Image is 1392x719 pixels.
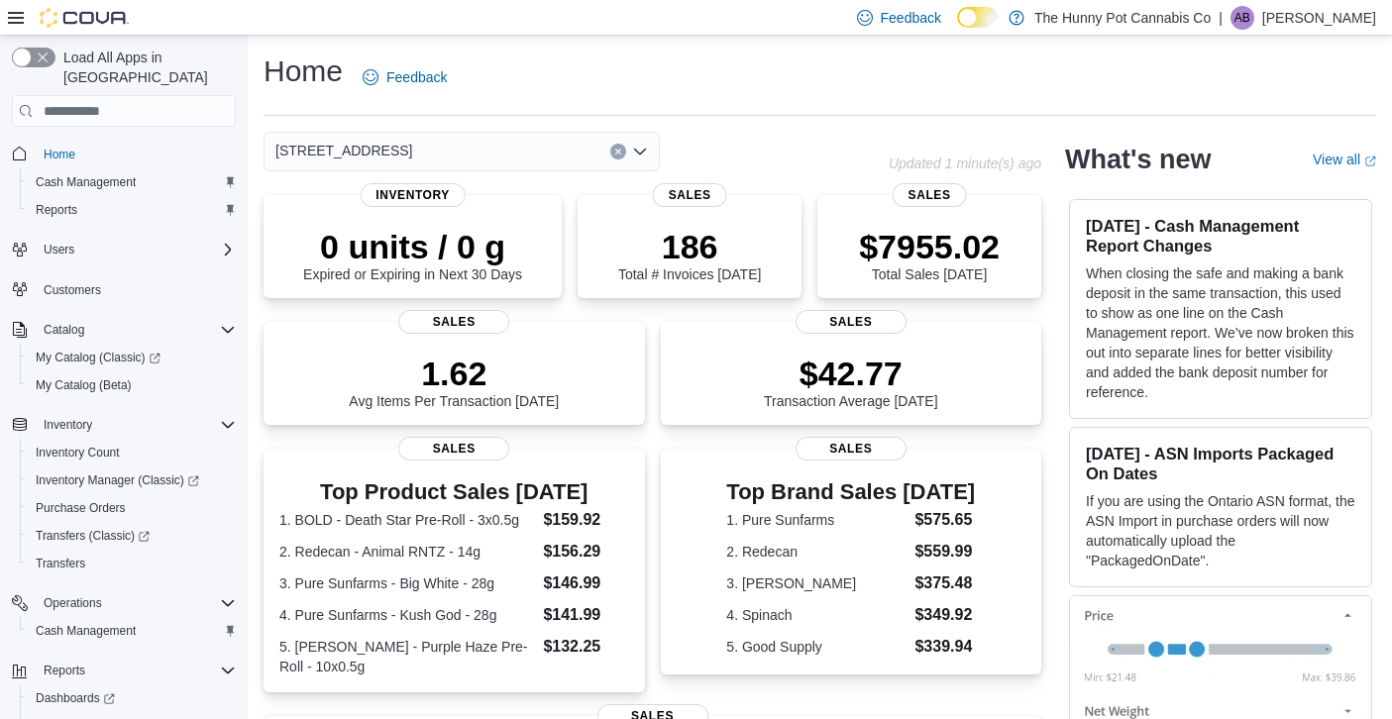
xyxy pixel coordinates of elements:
[28,170,144,194] a: Cash Management
[28,524,158,548] a: Transfers (Classic)
[36,659,93,682] button: Reports
[36,623,136,639] span: Cash Management
[398,310,509,334] span: Sales
[279,637,535,676] dt: 5. [PERSON_NAME] - Purple Haze Pre-Roll - 10x0.5g
[796,310,907,334] span: Sales
[726,510,907,530] dt: 1. Pure Sunfarms
[28,552,93,575] a: Transfers
[20,466,244,494] a: Inventory Manager (Classic)
[36,528,150,544] span: Transfers (Classic)
[44,147,75,162] span: Home
[36,500,126,516] span: Purchase Orders
[279,480,629,504] h3: Top Product Sales [DATE]
[386,67,447,87] span: Feedback
[1034,6,1211,30] p: The Hunny Pot Cannabis Co
[28,686,236,710] span: Dashboards
[764,354,938,393] p: $42.77
[1262,6,1376,30] p: [PERSON_NAME]
[36,277,236,302] span: Customers
[914,635,975,659] dd: $339.94
[36,238,82,261] button: Users
[1086,263,1355,402] p: When closing the safe and making a bank deposit in the same transaction, this used to show as one...
[726,637,907,657] dt: 5. Good Supply
[914,571,975,595] dd: $375.48
[264,51,343,91] h1: Home
[957,7,999,28] input: Dark Mode
[28,441,236,464] span: Inventory Count
[55,48,236,87] span: Load All Apps in [GEOGRAPHIC_DATA]
[28,496,134,520] a: Purchase Orders
[859,227,1000,282] div: Total Sales [DATE]
[36,318,92,342] button: Catalog
[4,316,244,344] button: Catalog
[36,143,83,166] a: Home
[4,657,244,684] button: Reports
[893,183,967,207] span: Sales
[28,686,123,710] a: Dashboards
[20,196,244,224] button: Reports
[543,603,628,627] dd: $141.99
[360,183,466,207] span: Inventory
[726,573,907,593] dt: 3. [PERSON_NAME]
[1086,444,1355,483] h3: [DATE] - ASN Imports Packaged On Dates
[36,591,236,615] span: Operations
[28,373,140,397] a: My Catalog (Beta)
[20,494,244,522] button: Purchase Orders
[28,170,236,194] span: Cash Management
[36,591,110,615] button: Operations
[303,227,522,266] p: 0 units / 0 g
[1234,6,1250,30] span: AB
[726,542,907,562] dt: 2. Redecan
[44,595,102,611] span: Operations
[398,437,509,461] span: Sales
[275,139,412,162] span: [STREET_ADDRESS]
[303,227,522,282] div: Expired or Expiring in Next 30 Days
[349,354,559,409] div: Avg Items Per Transaction [DATE]
[28,373,236,397] span: My Catalog (Beta)
[36,141,236,165] span: Home
[543,635,628,659] dd: $132.25
[914,603,975,627] dd: $349.92
[40,8,129,28] img: Cova
[543,508,628,532] dd: $159.92
[36,238,236,261] span: Users
[44,663,85,678] span: Reports
[28,619,236,643] span: Cash Management
[44,322,84,338] span: Catalog
[28,198,85,222] a: Reports
[36,318,236,342] span: Catalog
[279,605,535,625] dt: 4. Pure Sunfarms - Kush God - 28g
[349,354,559,393] p: 1.62
[726,480,975,504] h3: Top Brand Sales [DATE]
[44,242,74,257] span: Users
[36,659,236,682] span: Reports
[1364,155,1376,167] svg: External link
[764,354,938,409] div: Transaction Average [DATE]
[4,275,244,304] button: Customers
[36,690,115,706] span: Dashboards
[726,605,907,625] dt: 4. Spinach
[36,350,161,365] span: My Catalog (Classic)
[1065,144,1211,175] h2: What's new
[1219,6,1223,30] p: |
[4,139,244,167] button: Home
[28,468,236,492] span: Inventory Manager (Classic)
[28,468,207,492] a: Inventory Manager (Classic)
[36,278,109,302] a: Customers
[610,144,626,159] button: Clear input
[36,413,100,437] button: Inventory
[957,28,958,29] span: Dark Mode
[1086,491,1355,570] p: If you are using the Ontario ASN format, the ASN Import in purchase orders will now automatically...
[28,524,236,548] span: Transfers (Classic)
[653,183,727,207] span: Sales
[28,346,236,369] span: My Catalog (Classic)
[889,155,1041,171] p: Updated 1 minute(s) ago
[20,344,244,371] a: My Catalog (Classic)
[36,556,85,571] span: Transfers
[881,8,941,28] span: Feedback
[20,168,244,196] button: Cash Management
[28,441,128,464] a: Inventory Count
[20,439,244,466] button: Inventory Count
[44,282,101,298] span: Customers
[4,411,244,439] button: Inventory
